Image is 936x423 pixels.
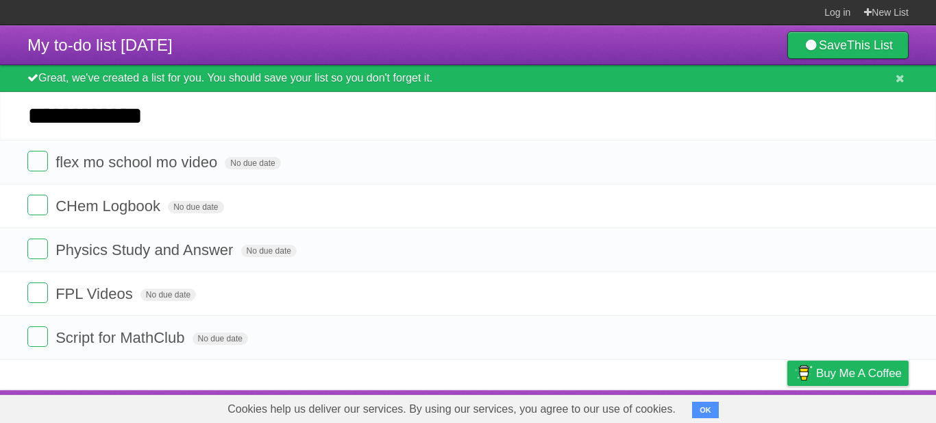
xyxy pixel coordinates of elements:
[794,361,813,385] img: Buy me a coffee
[847,38,893,52] b: This List
[816,361,902,385] span: Buy me a coffee
[692,402,719,418] button: OK
[650,394,706,420] a: Developers
[56,285,136,302] span: FPL Videos
[56,154,221,171] span: flex mo school mo video
[769,394,805,420] a: Privacy
[787,32,909,59] a: SaveThis List
[787,361,909,386] a: Buy me a coffee
[27,239,48,259] label: Done
[822,394,909,420] a: Suggest a feature
[27,36,173,54] span: My to-do list [DATE]
[56,241,236,258] span: Physics Study and Answer
[140,289,196,301] span: No due date
[27,151,48,171] label: Done
[27,326,48,347] label: Done
[214,396,689,423] span: Cookies help us deliver our services. By using our services, you agree to our use of cookies.
[193,333,248,345] span: No due date
[27,282,48,303] label: Done
[723,394,753,420] a: Terms
[225,157,280,169] span: No due date
[605,394,634,420] a: About
[56,197,164,215] span: CHem Logbook
[27,195,48,215] label: Done
[241,245,297,257] span: No due date
[168,201,223,213] span: No due date
[56,329,188,346] span: Script for MathClub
